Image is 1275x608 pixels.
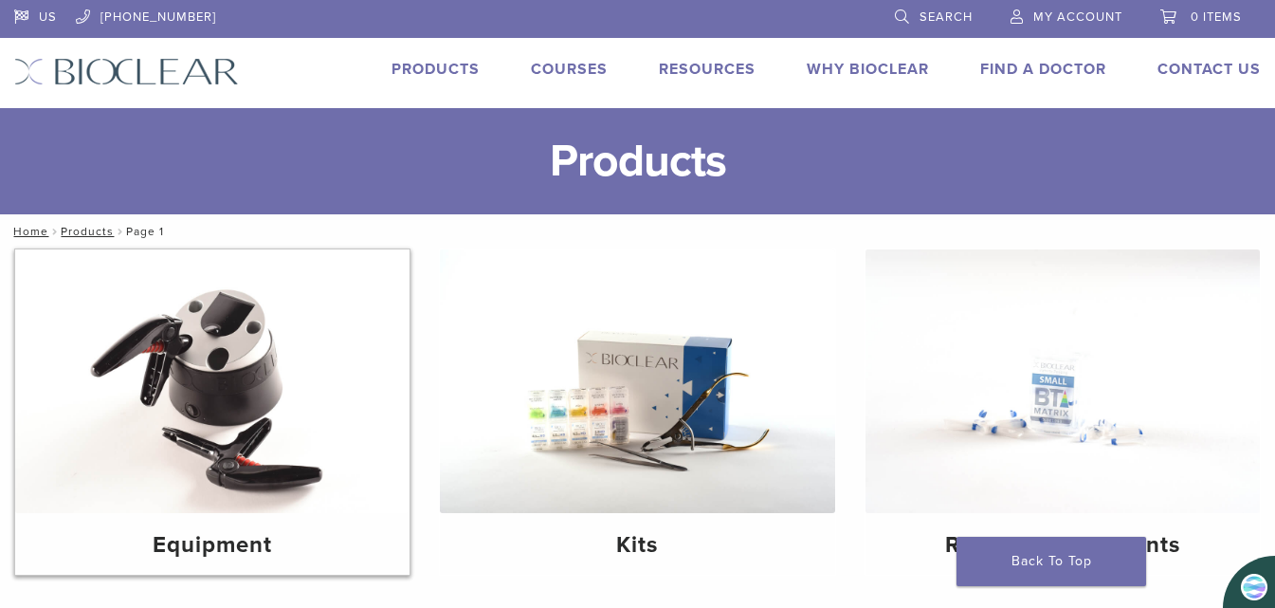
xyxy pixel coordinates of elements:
span: 0 items [1191,9,1242,25]
span: Search [920,9,973,25]
a: Resources [659,60,756,79]
a: Products [392,60,480,79]
a: Find A Doctor [980,60,1106,79]
a: Home [8,225,48,238]
span: / [114,227,126,236]
a: Why Bioclear [807,60,929,79]
span: / [48,227,61,236]
img: Reorder Components [865,249,1260,513]
h4: Reorder Components [881,528,1245,562]
a: Equipment [15,249,410,575]
img: Bioclear [14,58,239,85]
a: Contact Us [1157,60,1261,79]
a: Products [61,225,114,238]
a: Courses [531,60,608,79]
h4: Equipment [30,528,394,562]
img: Kits [440,249,834,513]
img: Equipment [15,249,410,513]
span: My Account [1033,9,1122,25]
a: Reorder Components [865,249,1260,575]
a: Kits [440,249,834,575]
h4: Kits [455,528,819,562]
a: Back To Top [956,537,1146,586]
